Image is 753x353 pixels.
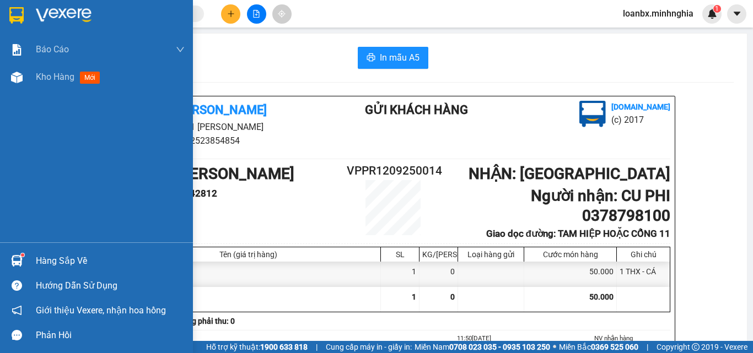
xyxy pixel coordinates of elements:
[611,102,670,111] b: [DOMAIN_NAME]
[12,280,22,291] span: question-circle
[227,10,235,18] span: plus
[380,51,419,64] span: In mẫu A5
[221,4,240,24] button: plus
[527,250,614,259] div: Cước món hàng
[36,42,69,56] span: Báo cáo
[381,262,419,286] div: 1
[715,5,719,13] span: 1
[11,44,23,56] img: solution-icon
[21,253,24,257] sup: 1
[326,341,412,353] span: Cung cấp máy in - giấy in:
[384,250,416,259] div: SL
[557,333,671,343] li: NV nhận hàng
[486,228,670,239] b: Giao dọc đường: TAM HIỆP HOẶC CỔNG 11
[419,262,458,286] div: 0
[707,9,717,19] img: icon-new-feature
[589,292,614,301] span: 50.000
[174,103,267,117] b: [PERSON_NAME]
[617,262,670,286] div: 1 THX - CÁ
[614,7,702,20] span: loanbx.minhnghia
[11,72,23,83] img: warehouse-icon
[11,255,23,267] img: warehouse-icon
[422,250,455,259] div: KG/[PERSON_NAME]
[36,278,185,294] div: Hướng dẫn sử dụng
[591,343,638,351] strong: 0369 525 060
[80,72,100,84] span: mới
[179,317,235,325] b: Tổng phải thu: 0
[611,113,670,127] li: (c) 2017
[531,187,670,225] b: Người nhận : CU PHI 0378798100
[692,343,700,351] span: copyright
[417,333,531,343] li: 11:50[DATE]
[116,134,321,148] li: 02523854854
[260,343,308,351] strong: 1900 633 818
[412,292,416,301] span: 1
[620,250,667,259] div: Ghi chú
[36,253,185,269] div: Hàng sắp về
[469,165,670,183] b: NHẬN : [GEOGRAPHIC_DATA]
[365,103,468,117] b: Gửi khách hàng
[461,250,521,259] div: Loại hàng gửi
[450,292,455,301] span: 0
[647,341,648,353] span: |
[449,343,550,351] strong: 0708 023 035 - 0935 103 250
[252,10,260,18] span: file-add
[36,327,185,344] div: Phản hồi
[12,305,22,316] span: notification
[272,4,292,24] button: aim
[415,341,550,353] span: Miền Nam
[36,72,74,82] span: Kho hàng
[278,10,286,18] span: aim
[727,4,746,24] button: caret-down
[559,341,638,353] span: Miền Bắc
[732,9,742,19] span: caret-down
[367,53,375,63] span: printer
[9,7,24,24] img: logo-vxr
[116,262,381,286] div: (Bất kỳ)
[116,165,294,183] b: GỬI : VP [PERSON_NAME]
[553,345,556,349] span: ⚪️
[176,45,185,54] span: down
[12,330,22,340] span: message
[524,262,617,286] div: 50.000
[316,341,318,353] span: |
[247,4,266,24] button: file-add
[579,101,606,127] img: logo.jpg
[713,5,721,13] sup: 1
[358,47,428,69] button: printerIn mẫu A5
[116,120,321,134] li: 01 [PERSON_NAME]
[206,341,308,353] span: Hỗ trợ kỹ thuật:
[36,303,166,317] span: Giới thiệu Vexere, nhận hoa hồng
[347,162,439,180] h2: VPPR1209250014
[119,250,378,259] div: Tên (giá trị hàng)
